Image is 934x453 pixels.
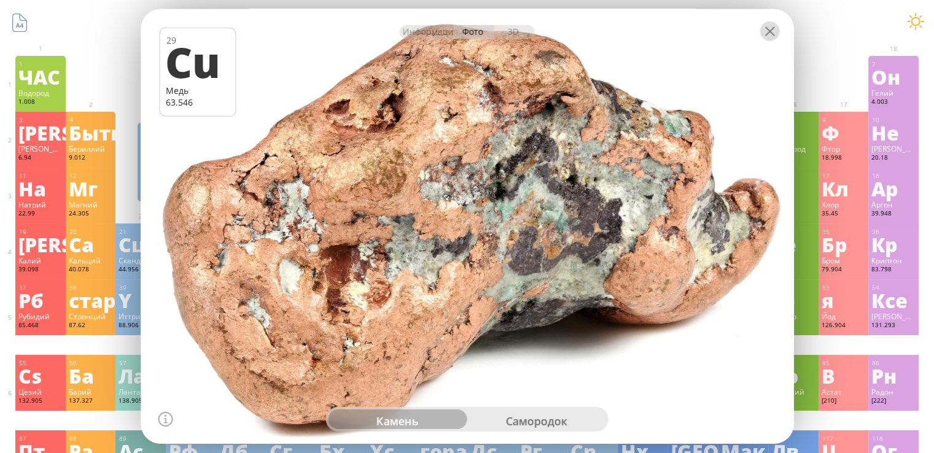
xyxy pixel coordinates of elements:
[822,174,849,203] font: Кл
[69,265,89,273] font: 40.078
[119,387,146,397] font: Лантан
[69,230,94,258] font: Ca
[871,63,900,91] font: Он
[822,359,830,367] font: 85
[69,172,77,180] font: 12
[69,255,101,265] font: Кальций
[119,321,139,329] font: 88.906
[119,255,150,265] font: Скандий
[18,255,41,265] font: Калий
[18,362,42,390] font: Cs
[871,209,892,217] font: 39.948
[19,228,26,236] font: 19
[19,116,23,124] font: 3
[18,397,42,405] font: 132.905
[18,321,39,329] font: 85.468
[119,286,131,314] font: Y
[871,199,893,209] font: Аргон
[69,116,73,124] font: 4
[119,228,126,236] font: 21
[822,286,833,314] font: я
[18,88,49,98] font: Водород
[69,387,91,397] font: Барий
[822,228,830,236] font: 35
[872,116,879,124] font: 10
[166,96,193,108] font: 63.546
[69,359,77,367] font: 56
[822,199,839,209] font: Хлор
[822,321,846,329] font: 126.904
[119,265,139,273] font: 44.956
[69,284,77,292] font: 38
[822,230,847,258] font: Бр
[19,359,26,367] font: 55
[822,362,835,390] font: В
[871,144,929,153] font: [PERSON_NAME]
[119,435,126,443] font: 89
[69,286,164,314] font: старший
[871,153,888,161] font: 20.18
[403,26,459,37] font: Информация
[69,321,85,329] font: 87.62
[18,98,35,106] font: 1.008
[871,88,893,98] font: Гелий
[871,255,902,265] font: Криптон
[119,230,146,258] font: Сц
[872,60,876,68] font: 2
[18,174,46,203] font: На
[19,435,26,443] font: 87
[871,118,899,147] font: Не
[822,311,836,321] font: Йод
[18,209,35,217] font: 22.99
[119,362,146,390] font: Ла
[69,435,77,443] font: 88
[18,144,76,153] font: [PERSON_NAME]
[822,209,838,217] font: 35.45
[69,118,122,147] font: Быть
[165,31,220,91] font: Cu
[822,116,826,124] font: 9
[18,286,44,314] font: Рб
[872,172,879,180] font: 18
[506,413,567,428] font: самородок
[69,362,94,390] font: Ба
[69,228,77,236] font: 20
[871,98,888,106] font: 4.003
[822,265,842,273] font: 79.904
[69,199,98,209] font: Магний
[69,174,98,203] font: Мг
[872,359,879,367] font: 86
[872,228,879,236] font: 36
[18,118,182,147] font: [PERSON_NAME]
[18,199,46,209] font: Натрий
[822,255,840,265] font: Бром
[18,265,39,273] font: 39.098
[872,435,883,443] font: 118
[822,397,836,405] font: [210]
[871,311,929,321] font: [PERSON_NAME]
[871,387,893,397] font: Радон
[69,153,85,161] font: 9.012
[19,172,26,180] font: 11
[871,265,892,273] font: 83.798
[119,359,126,367] font: 57
[18,387,42,397] font: Цезий
[69,397,93,405] font: 137.327
[508,26,519,37] font: 3D
[18,230,182,258] font: [PERSON_NAME]
[871,362,897,390] font: Рн
[822,118,839,147] font: Ф
[822,172,830,180] font: 17
[69,311,106,321] font: Стронций
[822,153,842,161] font: 18.998
[822,435,833,443] font: 117
[19,60,23,68] font: 1
[376,413,419,428] font: камень
[19,284,26,292] font: 37
[119,311,146,321] font: Иттрий
[871,321,895,329] font: 131.293
[871,230,898,258] font: Кр
[822,387,842,397] font: Астат
[18,311,50,321] font: Рубидий
[871,174,898,203] font: Ар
